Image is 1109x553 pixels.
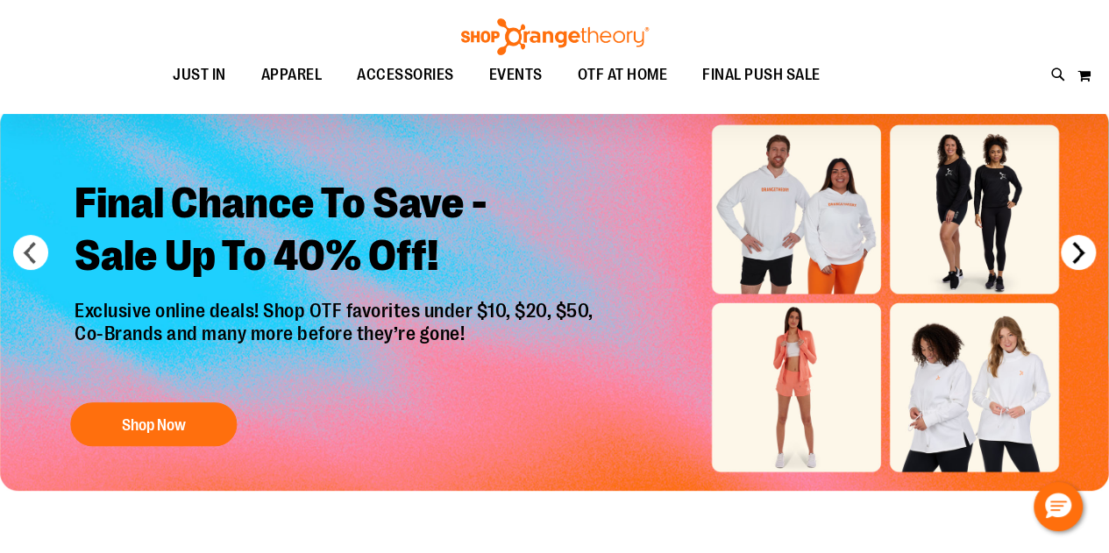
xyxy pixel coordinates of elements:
[61,164,611,300] h2: Final Chance To Save - Sale Up To 40% Off!
[13,235,48,270] button: prev
[155,55,244,96] a: JUST IN
[261,55,323,95] span: APPAREL
[70,402,237,446] button: Shop Now
[357,55,454,95] span: ACCESSORIES
[244,55,340,96] a: APPAREL
[61,300,611,386] p: Exclusive online deals! Shop OTF favorites under $10, $20, $50, Co-Brands and many more before th...
[173,55,226,95] span: JUST IN
[61,164,611,456] a: Final Chance To Save -Sale Up To 40% Off! Exclusive online deals! Shop OTF favorites under $10, $...
[1061,235,1096,270] button: next
[339,55,472,96] a: ACCESSORIES
[560,55,686,96] a: OTF AT HOME
[472,55,560,96] a: EVENTS
[685,55,838,96] a: FINAL PUSH SALE
[1034,482,1083,531] button: Hello, have a question? Let’s chat.
[489,55,543,95] span: EVENTS
[459,18,651,55] img: Shop Orangetheory
[578,55,668,95] span: OTF AT HOME
[702,55,821,95] span: FINAL PUSH SALE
